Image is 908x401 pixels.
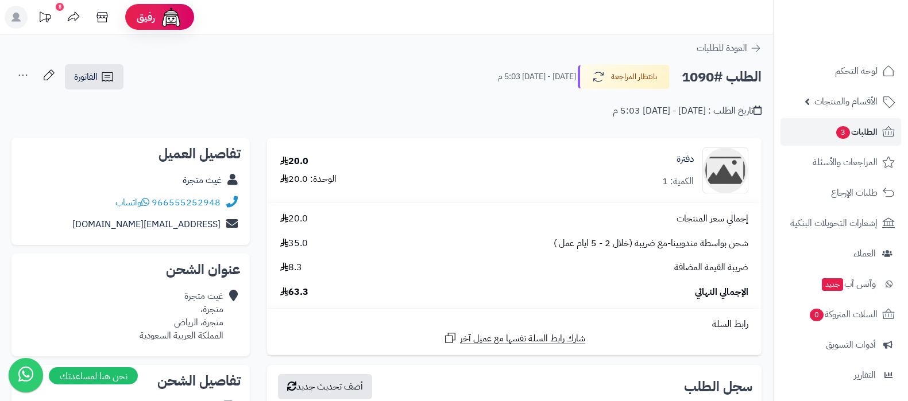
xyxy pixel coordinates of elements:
[160,6,183,29] img: ai-face.png
[835,63,878,79] span: لوحة التحكم
[677,153,694,166] a: دفترة
[137,10,155,24] span: رفيق
[826,337,876,353] span: أدوات التسويق
[662,175,694,188] div: الكمية: 1
[781,331,901,359] a: أدوات التسويق
[280,155,308,168] div: 20.0
[443,331,585,345] a: شارك رابط السلة نفسها مع عميل آخر
[781,118,901,146] a: الطلبات3
[280,237,308,250] span: 35.0
[578,65,670,89] button: بانتظار المراجعة
[781,301,901,328] a: السلات المتروكة0
[781,270,901,298] a: وآتس آبجديد
[30,6,59,32] a: تحديثات المنصة
[272,318,757,331] div: رابط السلة
[140,290,223,342] div: غيث متجرة متجرة، متجرة، الرياض المملكة العربية السعودية
[278,374,372,399] button: أضف تحديث جديد
[830,32,897,56] img: logo-2.png
[822,278,843,291] span: جديد
[554,237,748,250] span: شحن بواسطة مندوبينا-مع ضريبة (خلال 2 - 5 ايام عمل )
[781,149,901,176] a: المراجعات والأسئلة
[613,104,762,118] div: تاريخ الطلب : [DATE] - [DATE] 5:03 م
[781,240,901,267] a: العملاء
[781,57,901,85] a: لوحة التحكم
[280,212,308,225] span: 20.0
[835,124,878,140] span: الطلبات
[695,286,748,299] span: الإجمالي النهائي
[280,261,302,274] span: 8.3
[781,361,901,389] a: التقارير
[183,173,222,187] a: غيث متجرة
[674,261,748,274] span: ضريبة القيمة المضافة
[781,179,901,207] a: طلبات الإرجاع
[21,263,241,277] h2: عنوان الشحن
[703,147,748,193] img: no_image-90x90.png
[821,276,876,292] span: وآتس آب
[21,147,241,161] h2: تفاصيل العميل
[781,209,901,237] a: إشعارات التحويلات البنكية
[697,41,762,55] a: العودة للطلبات
[152,196,221,209] a: 966555252948
[854,367,876,383] span: التقارير
[280,286,308,299] span: 63.3
[280,173,337,186] div: الوحدة: 20.0
[498,71,576,83] small: [DATE] - [DATE] 5:03 م
[72,217,221,231] a: [EMAIL_ADDRESS][DOMAIN_NAME]
[684,380,752,394] h3: سجل الطلب
[74,70,98,84] span: الفاتورة
[65,64,123,89] a: الفاتورة
[460,332,585,345] span: شارك رابط السلة نفسها مع عميل آخر
[809,306,878,322] span: السلات المتروكة
[697,41,747,55] span: العودة للطلبات
[831,185,878,201] span: طلبات الإرجاع
[814,94,878,110] span: الأقسام والمنتجات
[813,154,878,170] span: المراجعات والأسئلة
[682,65,762,89] h2: الطلب #1090
[853,246,876,262] span: العملاء
[836,126,850,139] span: 3
[56,3,64,11] div: 8
[115,196,149,209] a: واتساب
[810,309,824,321] span: 0
[677,212,748,225] span: إجمالي سعر المنتجات
[790,215,878,231] span: إشعارات التحويلات البنكية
